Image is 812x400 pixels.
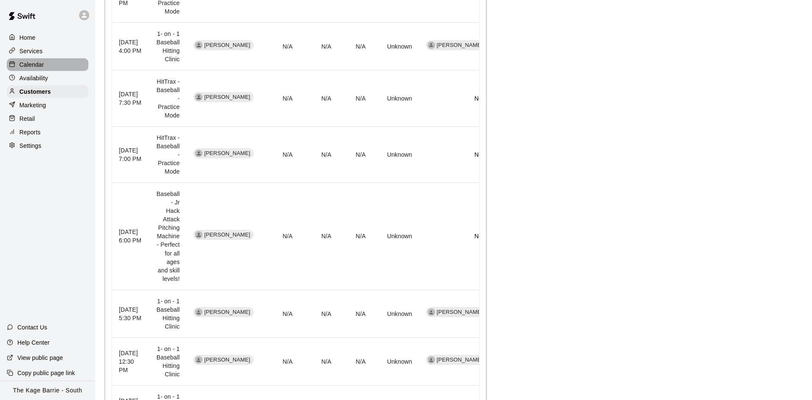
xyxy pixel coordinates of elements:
[426,40,486,50] div: [PERSON_NAME]
[19,47,43,55] p: Services
[150,337,187,385] td: 1- on - 1 Baseball Hitting Clinic
[195,308,203,316] div: Jayce Rajmoolie
[201,308,254,316] span: [PERSON_NAME]
[373,71,419,127] td: Unknown
[373,337,419,385] td: Unknown
[263,71,299,127] td: N/A
[150,290,187,337] td: 1- on - 1 Baseball Hitting Clinic
[195,41,203,49] div: Noah Rajmoolie
[7,85,88,98] a: Customers
[263,23,299,71] td: N/A
[7,139,88,152] a: Settings
[13,386,82,395] p: The Kage Barrie - South
[299,337,338,385] td: N/A
[299,290,338,337] td: N/A
[338,183,373,290] td: N/A
[17,369,75,377] p: Copy public page link
[263,290,299,337] td: N/A
[7,72,88,84] a: Availability
[195,356,203,364] div: Jayce Rajmoolie
[338,23,373,71] td: N/A
[195,231,203,239] div: Jayce Rajmoolie
[150,183,187,290] td: Baseball - Jr Hack Attack Pitching Machine - Perfect for all ages and skill levels!
[428,308,435,316] div: Tiago Cavallo
[426,232,489,240] p: None
[201,356,254,364] span: [PERSON_NAME]
[19,128,41,136] p: Reports
[338,127,373,183] td: N/A
[201,41,254,49] span: [PERSON_NAME]
[17,323,47,332] p: Contact Us
[433,308,486,316] span: [PERSON_NAME]
[263,127,299,183] td: N/A
[150,23,187,71] td: 1- on - 1 Baseball Hitting Clinic
[17,338,49,347] p: Help Center
[373,290,419,337] td: Unknown
[150,127,187,183] td: HitTrax - Baseball - Practice Mode
[426,94,489,103] p: None
[426,307,486,317] div: [PERSON_NAME]
[426,355,486,365] div: [PERSON_NAME]
[19,33,36,42] p: Home
[428,356,435,364] div: Tiago Cavallo
[112,127,150,183] th: [DATE] 7:00 PM
[112,337,150,385] th: [DATE] 12:30 PM
[201,150,254,158] span: [PERSON_NAME]
[7,112,88,125] a: Retail
[195,150,203,157] div: Jayce Rajmoolie
[112,183,150,290] th: [DATE] 6:00 PM
[263,183,299,290] td: N/A
[263,337,299,385] td: N/A
[426,150,489,159] p: None
[19,60,44,69] p: Calendar
[338,71,373,127] td: N/A
[112,23,150,71] th: [DATE] 4:00 PM
[19,141,41,150] p: Settings
[338,337,373,385] td: N/A
[201,231,254,239] span: [PERSON_NAME]
[433,41,486,49] span: [PERSON_NAME]
[19,101,46,109] p: Marketing
[428,41,435,49] div: Tiago Cavallo
[112,290,150,337] th: [DATE] 5:30 PM
[195,93,203,101] div: Noah Rajmoolie
[150,71,187,127] td: HitTrax - Baseball - Practice Mode
[299,23,338,71] td: N/A
[19,87,51,96] p: Customers
[19,114,35,123] p: Retail
[112,71,150,127] th: [DATE] 7:30 PM
[7,31,88,44] a: Home
[338,290,373,337] td: N/A
[373,183,419,290] td: Unknown
[7,45,88,57] a: Services
[433,356,486,364] span: [PERSON_NAME]
[201,93,254,101] span: [PERSON_NAME]
[373,23,419,71] td: Unknown
[17,354,63,362] p: View public page
[299,127,338,183] td: N/A
[299,183,338,290] td: N/A
[299,71,338,127] td: N/A
[373,127,419,183] td: Unknown
[7,99,88,112] a: Marketing
[7,58,88,71] a: Calendar
[7,126,88,139] a: Reports
[19,74,48,82] p: Availability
